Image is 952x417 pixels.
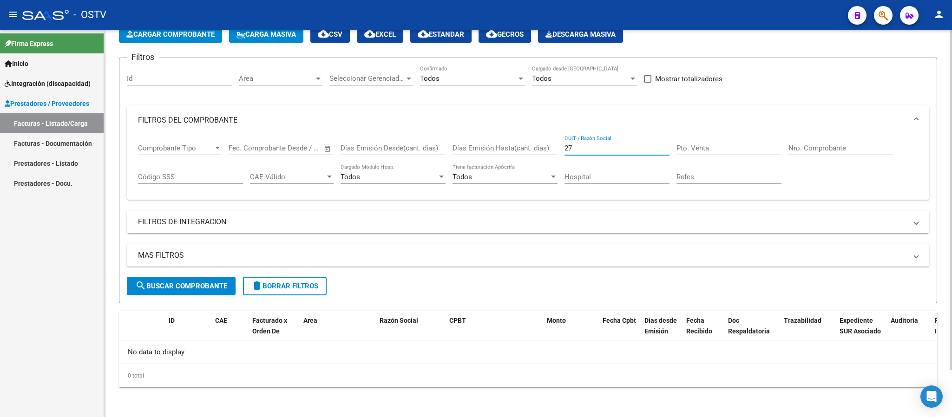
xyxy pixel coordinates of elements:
mat-icon: cloud_download [364,28,375,39]
span: EXCEL [364,30,396,39]
button: Estandar [410,26,472,43]
span: Buscar Comprobante [135,282,227,290]
span: - OSTV [73,5,106,25]
span: CPBT [449,317,466,324]
div: FILTROS DEL COMPROBANTE [127,135,929,200]
span: Fecha Cpbt [603,317,636,324]
span: Todos [341,173,360,181]
datatable-header-cell: Doc Respaldatoria [724,311,780,352]
span: CSV [318,30,342,39]
input: Fecha fin [275,144,320,152]
datatable-header-cell: Monto [543,311,599,352]
mat-panel-title: FILTROS DE INTEGRACION [138,217,907,227]
span: Integración (discapacidad) [5,78,91,89]
datatable-header-cell: Trazabilidad [780,311,836,352]
datatable-header-cell: CAE [211,311,249,352]
datatable-header-cell: Area [300,311,362,352]
datatable-header-cell: Facturado x Orden De [249,311,300,352]
datatable-header-cell: Expediente SUR Asociado [836,311,887,352]
span: Todos [453,173,472,181]
span: Comprobante Tipo [138,144,213,152]
mat-expansion-panel-header: MAS FILTROS [127,244,929,267]
span: Mostrar totalizadores [655,73,722,85]
mat-icon: delete [251,280,263,291]
span: Carga Masiva [236,30,296,39]
span: Inicio [5,59,28,69]
span: Descarga Masiva [545,30,616,39]
button: CSV [310,26,350,43]
span: Borrar Filtros [251,282,318,290]
app-download-masive: Descarga masiva de comprobantes (adjuntos) [538,26,623,43]
span: Monto [547,317,566,324]
mat-panel-title: MAS FILTROS [138,250,907,261]
mat-icon: search [135,280,146,291]
mat-icon: cloud_download [318,28,329,39]
mat-icon: person [933,9,945,20]
span: Prestadores / Proveedores [5,98,89,109]
div: 0 total [119,364,937,387]
span: ID [169,317,175,324]
span: Gecros [486,30,524,39]
span: Expediente SUR Asociado [840,317,881,335]
datatable-header-cell: Razón Social [376,311,446,352]
mat-icon: cloud_download [418,28,429,39]
span: Auditoria [891,317,918,324]
span: Todos [420,74,440,83]
span: Fecha Recibido [686,317,712,335]
span: Trazabilidad [784,317,821,324]
span: Area [303,317,317,324]
span: CAE Válido [250,173,325,181]
button: Cargar Comprobante [119,26,222,43]
button: Gecros [479,26,531,43]
div: Open Intercom Messenger [920,385,943,408]
span: Cargar Comprobante [126,30,215,39]
span: Todos [532,74,552,83]
mat-icon: cloud_download [486,28,497,39]
button: Carga Masiva [229,26,303,43]
datatable-header-cell: Fecha Cpbt [599,311,641,352]
span: CAE [215,317,227,324]
div: No data to display [119,340,937,364]
button: Borrar Filtros [243,277,327,295]
input: Fecha inicio [229,144,266,152]
span: Doc Respaldatoria [728,317,770,335]
datatable-header-cell: CPBT [446,311,543,352]
span: Area [239,74,314,83]
h3: Filtros [127,51,159,64]
button: Descarga Masiva [538,26,623,43]
span: Razón Social [380,317,418,324]
mat-expansion-panel-header: FILTROS DE INTEGRACION [127,211,929,233]
span: Seleccionar Gerenciador [329,74,405,83]
span: Firma Express [5,39,53,49]
mat-icon: menu [7,9,19,20]
span: Facturado x Orden De [252,317,287,335]
button: Open calendar [322,143,333,154]
datatable-header-cell: ID [165,311,211,352]
button: EXCEL [357,26,403,43]
mat-expansion-panel-header: FILTROS DEL COMPROBANTE [127,105,929,135]
datatable-header-cell: Días desde Emisión [641,311,683,352]
mat-panel-title: FILTROS DEL COMPROBANTE [138,115,907,125]
button: Buscar Comprobante [127,277,236,295]
datatable-header-cell: Fecha Recibido [683,311,724,352]
datatable-header-cell: Auditoria [887,311,931,352]
span: Estandar [418,30,464,39]
span: Días desde Emisión [644,317,677,335]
